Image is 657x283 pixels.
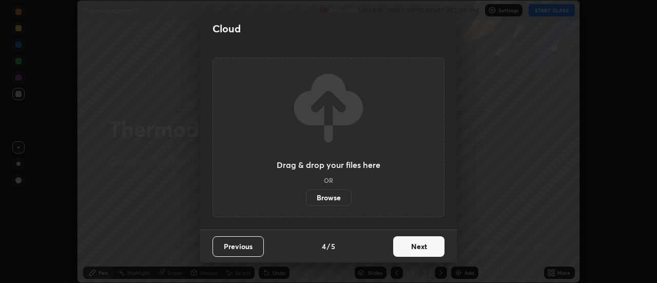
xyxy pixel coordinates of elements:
h3: Drag & drop your files here [277,161,380,169]
button: Next [393,236,445,257]
h4: 5 [331,241,335,252]
h5: OR [324,177,333,183]
h4: 4 [322,241,326,252]
button: Previous [212,236,264,257]
h4: / [327,241,330,252]
h2: Cloud [212,22,241,35]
